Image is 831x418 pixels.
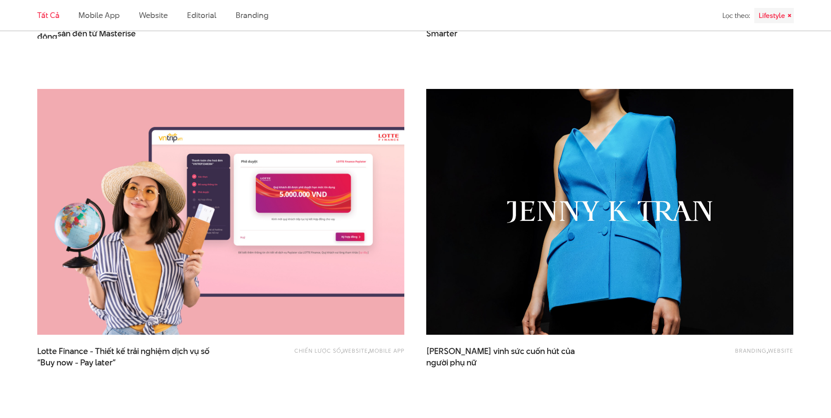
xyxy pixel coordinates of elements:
a: Website [343,347,368,354]
span: người phụ nữ [426,357,477,368]
a: Website [139,10,168,21]
span: [PERSON_NAME] vinh sức cuốn hút của [426,346,601,368]
div: , , [258,346,404,363]
img: Jenny K Tran_Rebrand_Fashion_VietNam [408,77,812,347]
img: Thumbnail [37,89,404,335]
div: Lọc theo: [722,8,750,23]
div: , [647,346,793,363]
div: Lifestyle [754,8,794,23]
a: Chiến lược số [294,347,341,354]
span: Smarter [426,28,457,39]
a: Branding [236,10,268,21]
span: “Buy now - Pay later” [37,357,116,368]
a: Website [768,347,793,354]
a: Editorial [187,10,216,21]
a: Branding [735,347,767,354]
a: [PERSON_NAME] vinh sức cuốn hút củangười phụ nữ [426,346,601,368]
a: Lotte Finance - Thiết kế trải nghiệm dịch vụ số“Buy now - Pay later” [37,346,212,368]
a: Tất cả [37,10,59,21]
a: Mobile app [369,347,404,354]
span: Lotte Finance - Thiết kế trải nghiệm dịch vụ số [37,346,212,368]
a: Mobile app [78,10,119,21]
span: sản đến từ Masterise [57,28,136,39]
